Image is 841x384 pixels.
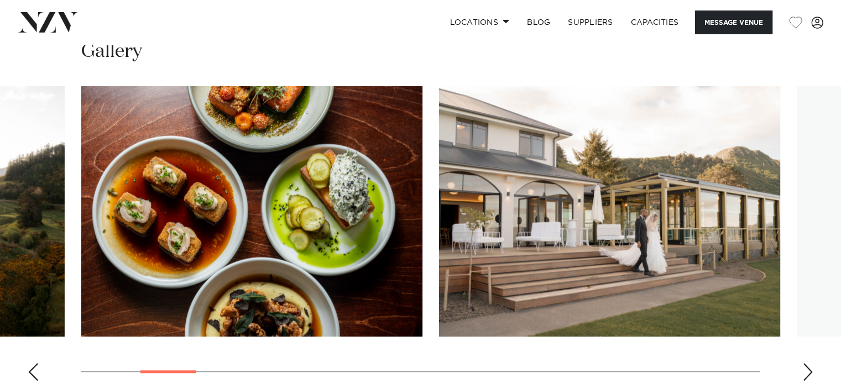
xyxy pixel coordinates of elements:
a: SUPPLIERS [559,10,621,34]
a: Locations [441,10,518,34]
h2: Gallery [81,39,142,64]
swiper-slide: 4 / 23 [439,86,780,336]
a: Capacities [622,10,688,34]
img: nzv-logo.png [18,12,78,32]
swiper-slide: 3 / 23 [81,86,422,336]
a: BLOG [518,10,559,34]
button: Message Venue [695,10,772,34]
